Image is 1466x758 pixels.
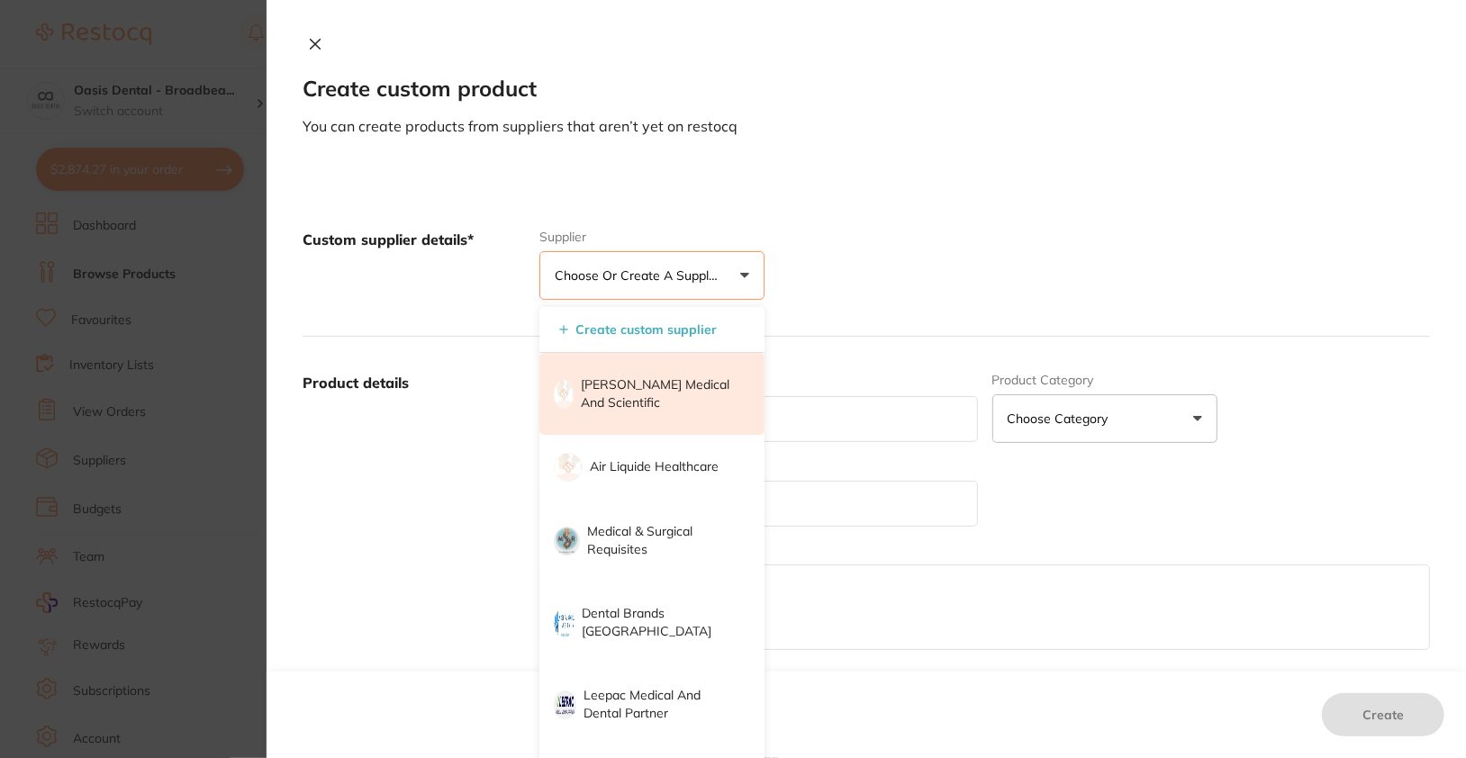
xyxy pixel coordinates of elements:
[539,230,765,244] label: Supplier
[303,373,525,654] label: Product details
[554,380,574,409] img: supplier image
[303,116,1430,136] p: You can create products from suppliers that aren’t yet on restocq
[554,321,722,338] button: Create custom supplier
[992,394,1217,443] button: Choose Category
[1008,410,1116,428] p: Choose Category
[554,609,575,637] img: supplier image
[539,251,765,300] button: Choose or create a supplier
[1322,693,1444,736] button: Create
[303,77,1430,102] h2: Create custom product
[992,373,1217,387] label: Product Category
[554,690,575,719] img: supplier image
[555,266,726,284] p: Choose or create a supplier
[581,376,739,411] p: [PERSON_NAME] Medical and Scientific
[554,453,583,482] img: supplier image
[590,458,719,476] p: Air Liquide Healthcare
[584,687,740,722] p: Leepac Medical and Dental Partner
[554,527,580,555] img: supplier image
[303,230,525,300] label: Custom supplier details*
[582,605,739,640] p: Dental Brands [GEOGRAPHIC_DATA]
[587,523,739,558] p: Medical & Surgical Requisites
